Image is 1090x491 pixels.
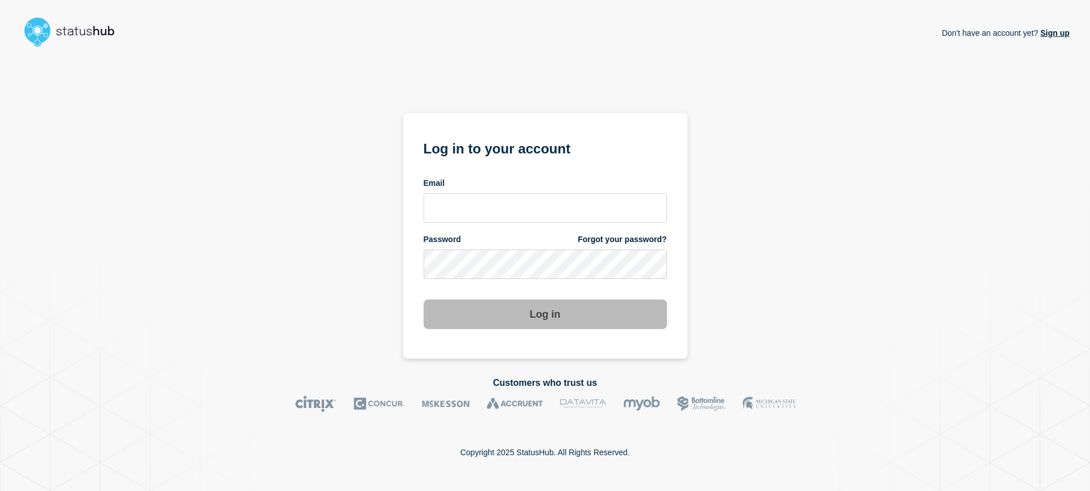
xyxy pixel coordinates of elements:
h2: Customers who trust us [20,378,1070,388]
span: Password [424,234,461,245]
input: email input [424,193,667,223]
a: Sign up [1038,28,1070,38]
img: StatusHub logo [20,14,129,50]
a: Forgot your password? [578,234,666,245]
img: MSU logo [743,396,795,412]
img: McKesson logo [422,396,470,412]
img: Concur logo [354,396,405,412]
input: password input [424,249,667,279]
img: Bottomline logo [677,396,726,412]
p: Don't have an account yet? [942,19,1070,47]
img: DataVita logo [560,396,606,412]
img: Accruent logo [487,396,543,412]
button: Log in [424,299,667,329]
img: Citrix logo [295,396,337,412]
p: Copyright 2025 StatusHub. All Rights Reserved. [460,448,629,457]
span: Email [424,178,445,189]
img: myob logo [623,396,660,412]
h1: Log in to your account [424,137,667,158]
